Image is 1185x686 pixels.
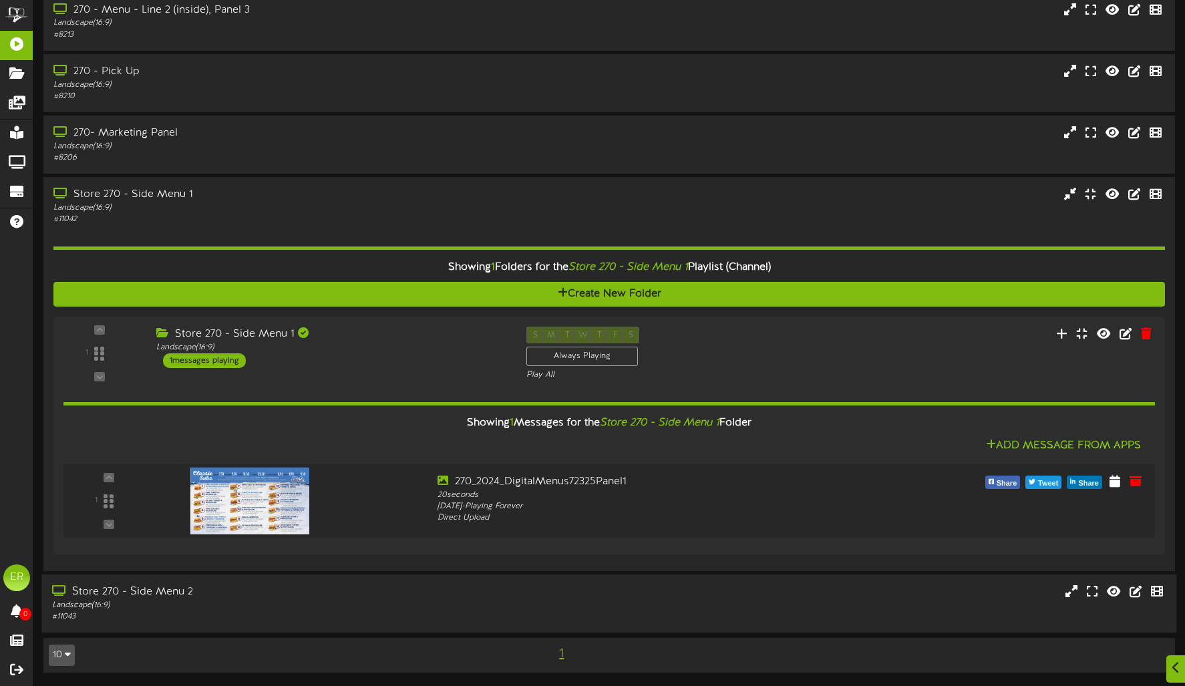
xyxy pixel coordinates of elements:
div: 270 - Menu - Line 2 (inside), Panel 3 [53,3,505,18]
div: # 11043 [52,611,505,623]
div: # 8206 [53,152,505,164]
div: [DATE] - Playing Forever [438,501,872,512]
div: ER [3,564,30,591]
div: Landscape ( 16:9 ) [53,141,505,152]
div: Landscape ( 16:9 ) [53,79,505,91]
div: 1 messages playing [163,353,246,368]
div: Direct Upload [438,512,872,524]
div: 20 seconds [438,490,872,501]
span: Tweet [1035,476,1061,491]
button: Create New Folder [53,282,1165,307]
i: Store 270 - Side Menu 1 [600,417,719,429]
div: 270_2024_DigitalMenus72325Panel1 [438,474,872,490]
div: Store 270 - Side Menu 2 [52,584,505,600]
div: Play All [526,369,784,381]
button: Add Message From Apps [982,438,1145,454]
span: 1 [510,417,514,429]
div: Store 270 - Side Menu 1 [156,327,507,342]
div: Landscape ( 16:9 ) [53,17,505,29]
span: Share [994,476,1020,491]
div: Landscape ( 16:9 ) [52,600,505,611]
div: # 11042 [53,214,505,225]
div: # 8213 [53,29,505,41]
button: Share [1067,476,1102,489]
button: 10 [49,645,75,666]
img: 336ada13-e756-43fe-a653-345a684eaf52.jpg [190,468,309,534]
span: 1 [556,647,567,661]
div: Store 270 - Side Menu 1 [53,187,505,202]
div: Always Playing [526,347,638,366]
div: Showing Folders for the Playlist (Channel) [43,253,1175,282]
span: 1 [491,261,495,273]
div: # 8210 [53,91,505,102]
i: Store 270 - Side Menu 1 [568,261,688,273]
div: 270 - Pick Up [53,64,505,79]
button: Tweet [1025,476,1061,489]
div: Landscape ( 16:9 ) [156,342,507,353]
div: Showing Messages for the Folder [53,409,1165,438]
span: 0 [19,608,31,621]
div: Landscape ( 16:9 ) [53,202,505,214]
div: 270- Marketing Panel [53,126,505,141]
button: Share [985,476,1021,489]
span: Share [1075,476,1102,491]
